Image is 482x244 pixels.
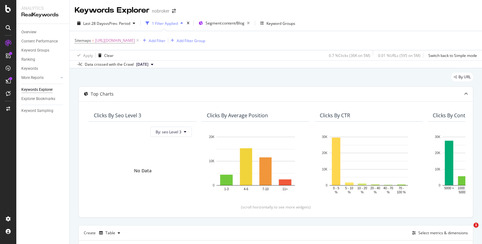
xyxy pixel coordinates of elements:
button: Last 28 DaysvsPrev. Period [75,18,138,28]
text: 0 - 5 [333,186,339,190]
span: vs Prev. Period [105,21,130,26]
div: Select metrics & dimensions [418,230,468,236]
button: By: seo Level 3 [150,127,192,137]
button: 1 Filter Applied [143,18,185,28]
button: [DATE] [134,61,156,68]
button: Add Filter [140,37,165,44]
div: Add Filter [149,38,165,43]
button: Clear [96,50,114,60]
a: Content Performance [21,38,65,45]
div: Keywords Explorer [21,86,53,93]
iframe: Intercom live chat [461,223,476,238]
div: Data crossed with the Crawl [85,62,134,67]
text: 5 - 10 [345,186,353,190]
div: RealKeywords [21,11,64,19]
text: 10 - 20 [357,186,367,190]
div: Add Filter Group [177,38,205,43]
span: 2025 Aug. 4th [136,62,148,67]
text: 5000 + [444,186,454,190]
div: Switch back to Simple mode [428,53,477,58]
span: By: seo Level 3 [156,129,181,135]
div: Clear [104,53,114,58]
text: 0 [326,184,328,187]
a: More Reports [21,75,59,81]
div: Clicks By seo Level 3 [94,112,141,119]
div: legacy label [451,73,473,81]
text: % [348,191,351,194]
button: Switch back to Simple mode [426,50,477,60]
text: 20K [209,135,215,139]
span: = [92,38,94,43]
a: Explorer Bookmarks [21,96,65,102]
div: 1 Filter Applied [152,21,178,26]
div: 0.7 % Clicks ( 36K on 5M ) [329,53,370,58]
span: Segment: content/Blog [206,20,244,26]
text: 30K [435,135,441,139]
div: Explorer Bookmarks [21,96,55,102]
text: 0 [213,184,215,187]
div: Keyword Groups [266,21,295,26]
div: 0.01 % URLs ( 595 on 5M ) [378,53,420,58]
div: Clicks By CTR [320,112,350,119]
text: 5000 [459,191,466,194]
div: Create [84,228,123,238]
button: Apply [75,50,93,60]
div: Keyword Groups [21,47,49,54]
text: 1-3 [224,187,229,191]
div: arrow-right-arrow-left [172,9,176,13]
div: Keywords [21,65,38,72]
text: 20K [435,152,441,155]
text: 4-6 [244,187,249,191]
text: 0 [439,184,441,187]
span: Sitemaps [75,38,91,43]
div: Keyword Sampling [21,108,53,114]
a: Keyword Groups [21,47,65,54]
div: More Reports [21,75,44,81]
div: (scroll horizontally to see more widgets) [86,204,465,210]
text: 40 - 70 [383,186,394,190]
div: Table [105,231,115,235]
text: 30K [322,135,328,139]
text: 100 % [397,191,406,194]
button: Keyword Groups [258,18,298,28]
div: Keywords Explorer [75,5,149,16]
div: Analytics [21,5,64,11]
a: Overview [21,29,65,36]
a: Ranking [21,56,65,63]
text: % [335,191,338,194]
text: 11+ [282,187,288,191]
div: Ranking [21,56,35,63]
button: Segment:content/Blog [196,18,252,28]
div: No Data [134,168,152,174]
text: 10K [435,168,441,171]
button: Add Filter Group [168,37,205,44]
text: 7-10 [262,187,269,191]
span: Last 28 Days [83,21,105,26]
text: % [361,191,364,194]
div: Apply [83,53,93,58]
div: times [185,20,191,26]
div: Content Performance [21,38,58,45]
text: 10K [322,168,328,171]
a: Keyword Sampling [21,108,65,114]
div: Overview [21,29,36,36]
text: % [374,191,377,194]
text: 1000 - [458,186,467,190]
div: Top Charts [91,91,114,97]
div: Clicks By Average Position [207,112,268,119]
span: 1 [474,223,479,228]
span: [URL][DOMAIN_NAME] [95,36,135,45]
div: nobroker [152,8,169,14]
button: Table [97,228,123,238]
text: 10K [209,159,215,163]
svg: A chart. [207,134,305,195]
svg: A chart. [320,134,418,195]
a: Keywords [21,65,65,72]
text: 20K [322,152,328,155]
text: % [387,191,390,194]
span: By URL [458,75,471,79]
text: 20 - 40 [370,186,380,190]
button: Select metrics & dimensions [410,229,468,237]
